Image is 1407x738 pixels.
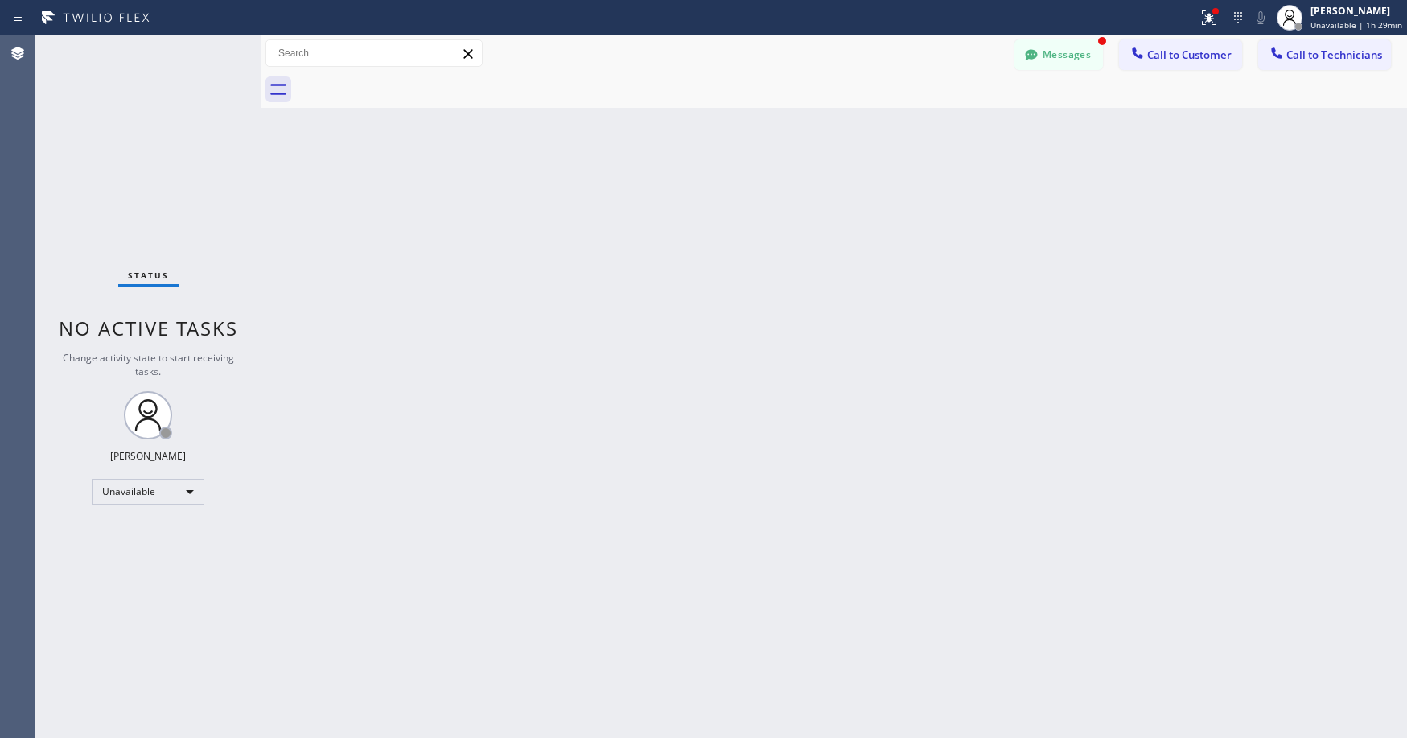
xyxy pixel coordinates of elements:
[110,449,186,463] div: [PERSON_NAME]
[266,40,482,66] input: Search
[1286,47,1382,62] span: Call to Technicians
[1014,39,1103,70] button: Messages
[1310,19,1402,31] span: Unavailable | 1h 29min
[128,270,169,281] span: Status
[1258,39,1391,70] button: Call to Technicians
[1249,6,1272,29] button: Mute
[1310,4,1402,18] div: [PERSON_NAME]
[1147,47,1232,62] span: Call to Customer
[59,315,238,341] span: No active tasks
[63,351,234,378] span: Change activity state to start receiving tasks.
[1119,39,1242,70] button: Call to Customer
[92,479,204,505] div: Unavailable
